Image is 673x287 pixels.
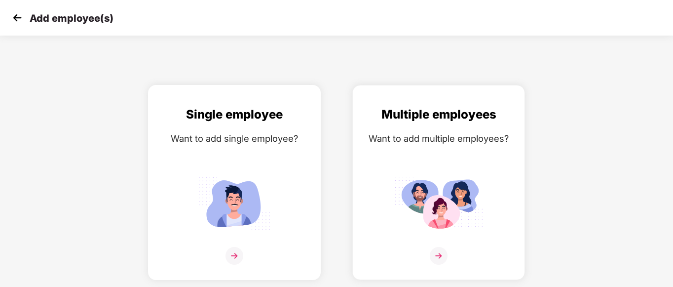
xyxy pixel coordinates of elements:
[430,247,448,265] img: svg+xml;base64,PHN2ZyB4bWxucz0iaHR0cDovL3d3dy53My5vcmcvMjAwMC9zdmciIHdpZHRoPSIzNiIgaGVpZ2h0PSIzNi...
[158,131,310,146] div: Want to add single employee?
[30,12,113,24] p: Add employee(s)
[363,131,515,146] div: Want to add multiple employees?
[10,10,25,25] img: svg+xml;base64,PHN2ZyB4bWxucz0iaHR0cDovL3d3dy53My5vcmcvMjAwMC9zdmciIHdpZHRoPSIzMCIgaGVpZ2h0PSIzMC...
[190,172,279,234] img: svg+xml;base64,PHN2ZyB4bWxucz0iaHR0cDovL3d3dy53My5vcmcvMjAwMC9zdmciIGlkPSJTaW5nbGVfZW1wbG95ZWUiIH...
[225,247,243,265] img: svg+xml;base64,PHN2ZyB4bWxucz0iaHR0cDovL3d3dy53My5vcmcvMjAwMC9zdmciIHdpZHRoPSIzNiIgaGVpZ2h0PSIzNi...
[363,105,515,124] div: Multiple employees
[158,105,310,124] div: Single employee
[394,172,483,234] img: svg+xml;base64,PHN2ZyB4bWxucz0iaHR0cDovL3d3dy53My5vcmcvMjAwMC9zdmciIGlkPSJNdWx0aXBsZV9lbXBsb3llZS...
